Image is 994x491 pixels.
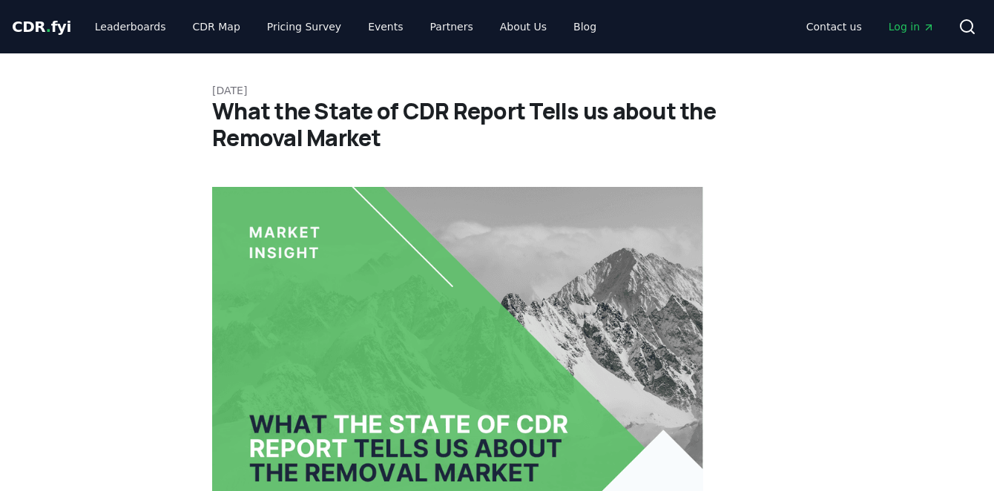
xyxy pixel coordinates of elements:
a: Pricing Survey [255,13,353,40]
a: Blog [562,13,608,40]
a: Partners [418,13,485,40]
a: Events [356,13,415,40]
span: CDR fyi [12,18,71,36]
a: Contact us [794,13,874,40]
span: Log in [889,19,935,34]
p: [DATE] [212,83,782,98]
span: . [46,18,51,36]
a: Leaderboards [83,13,178,40]
nav: Main [794,13,947,40]
a: Log in [877,13,947,40]
a: CDR.fyi [12,16,71,37]
a: CDR Map [181,13,252,40]
h1: What the State of CDR Report Tells us about the Removal Market [212,98,782,151]
a: About Us [488,13,559,40]
nav: Main [83,13,608,40]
